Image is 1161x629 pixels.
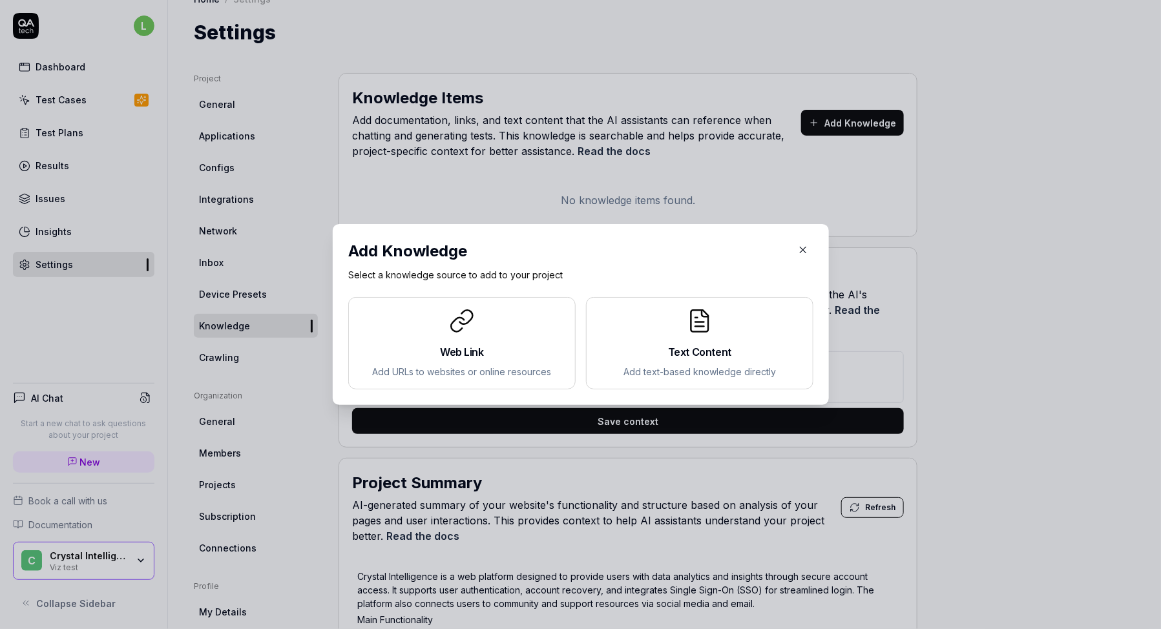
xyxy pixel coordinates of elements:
[348,297,576,389] button: Web LinkAdd URLs to websites or online resources
[348,268,813,282] p: Select a knowledge source to add to your project
[597,344,802,360] h2: Text Content
[586,297,813,389] button: Text ContentAdd text-based knowledge directly
[348,240,788,263] div: Add Knowledge
[359,365,565,378] p: Add URLs to websites or online resources
[359,344,565,360] h2: Web Link
[793,240,813,260] button: Close Modal
[597,365,802,378] p: Add text-based knowledge directly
